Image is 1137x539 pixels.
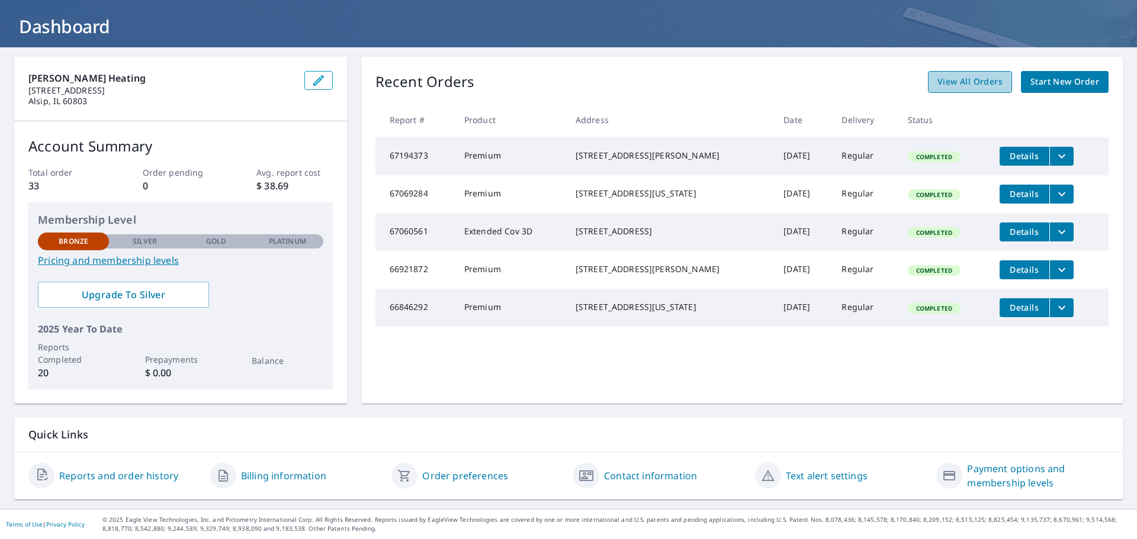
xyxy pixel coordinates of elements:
[1021,71,1109,93] a: Start New Order
[576,301,765,313] div: [STREET_ADDRESS][US_STATE]
[59,236,88,247] p: Bronze
[909,266,959,275] span: Completed
[38,341,109,366] p: Reports Completed
[909,304,959,312] span: Completed
[375,213,455,251] td: 67060561
[133,236,158,247] p: Silver
[143,166,219,179] p: Order pending
[206,236,226,247] p: Gold
[832,137,898,175] td: Regular
[928,71,1012,93] a: View All Orders
[909,191,959,199] span: Completed
[604,469,697,483] a: Contact information
[832,251,898,289] td: Regular
[774,213,832,251] td: [DATE]
[576,150,765,162] div: [STREET_ADDRESS][PERSON_NAME]
[1030,75,1099,89] span: Start New Order
[28,96,295,106] p: Alsip, IL 60803
[832,289,898,327] td: Regular
[38,282,209,308] a: Upgrade To Silver
[6,520,43,528] a: Terms of Use
[786,469,868,483] a: Text alert settings
[28,85,295,96] p: [STREET_ADDRESS]
[1000,222,1049,241] button: detailsBtn-67060561
[898,102,990,137] th: Status
[774,251,832,289] td: [DATE]
[241,469,326,483] a: Billing information
[256,166,332,179] p: Avg. report cost
[774,289,832,327] td: [DATE]
[937,75,1003,89] span: View All Orders
[1007,150,1042,162] span: Details
[252,354,323,367] p: Balance
[455,251,566,289] td: Premium
[909,228,959,237] span: Completed
[566,102,774,137] th: Address
[576,188,765,199] div: [STREET_ADDRESS][US_STATE]
[1049,260,1074,279] button: filesDropdownBtn-66921872
[38,366,109,380] p: 20
[375,289,455,327] td: 66846292
[145,353,216,366] p: Prepayments
[909,153,959,161] span: Completed
[1007,188,1042,199] span: Details
[576,263,765,275] div: [STREET_ADDRESS][PERSON_NAME]
[375,251,455,289] td: 66921872
[1049,185,1074,204] button: filesDropdownBtn-67069284
[832,175,898,213] td: Regular
[1000,260,1049,279] button: detailsBtn-66921872
[28,135,333,157] p: Account Summary
[774,175,832,213] td: [DATE]
[46,520,85,528] a: Privacy Policy
[1007,302,1042,313] span: Details
[375,71,475,93] p: Recent Orders
[375,137,455,175] td: 67194373
[1007,264,1042,275] span: Details
[1049,222,1074,241] button: filesDropdownBtn-67060561
[47,288,200,301] span: Upgrade To Silver
[28,166,104,179] p: Total order
[1049,298,1074,317] button: filesDropdownBtn-66846292
[14,14,1123,38] h1: Dashboard
[1007,226,1042,237] span: Details
[576,225,765,237] div: [STREET_ADDRESS]
[455,213,566,251] td: Extended Cov 3D
[967,461,1109,490] a: Payment options and membership levels
[1000,147,1049,166] button: detailsBtn-67194373
[375,102,455,137] th: Report #
[38,212,323,228] p: Membership Level
[455,289,566,327] td: Premium
[774,102,832,137] th: Date
[832,213,898,251] td: Regular
[143,179,219,193] p: 0
[38,253,323,267] a: Pricing and membership levels
[1049,147,1074,166] button: filesDropdownBtn-67194373
[422,469,508,483] a: Order preferences
[28,179,104,193] p: 33
[28,71,295,85] p: [PERSON_NAME] Heating
[375,175,455,213] td: 67069284
[269,236,306,247] p: Platinum
[832,102,898,137] th: Delivery
[455,175,566,213] td: Premium
[102,515,1131,533] p: © 2025 Eagle View Technologies, Inc. and Pictometry International Corp. All Rights Reserved. Repo...
[145,366,216,380] p: $ 0.00
[1000,298,1049,317] button: detailsBtn-66846292
[28,427,1109,442] p: Quick Links
[774,137,832,175] td: [DATE]
[1000,185,1049,204] button: detailsBtn-67069284
[455,102,566,137] th: Product
[38,322,323,336] p: 2025 Year To Date
[6,521,85,528] p: |
[256,179,332,193] p: $ 38.69
[59,469,178,483] a: Reports and order history
[455,137,566,175] td: Premium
